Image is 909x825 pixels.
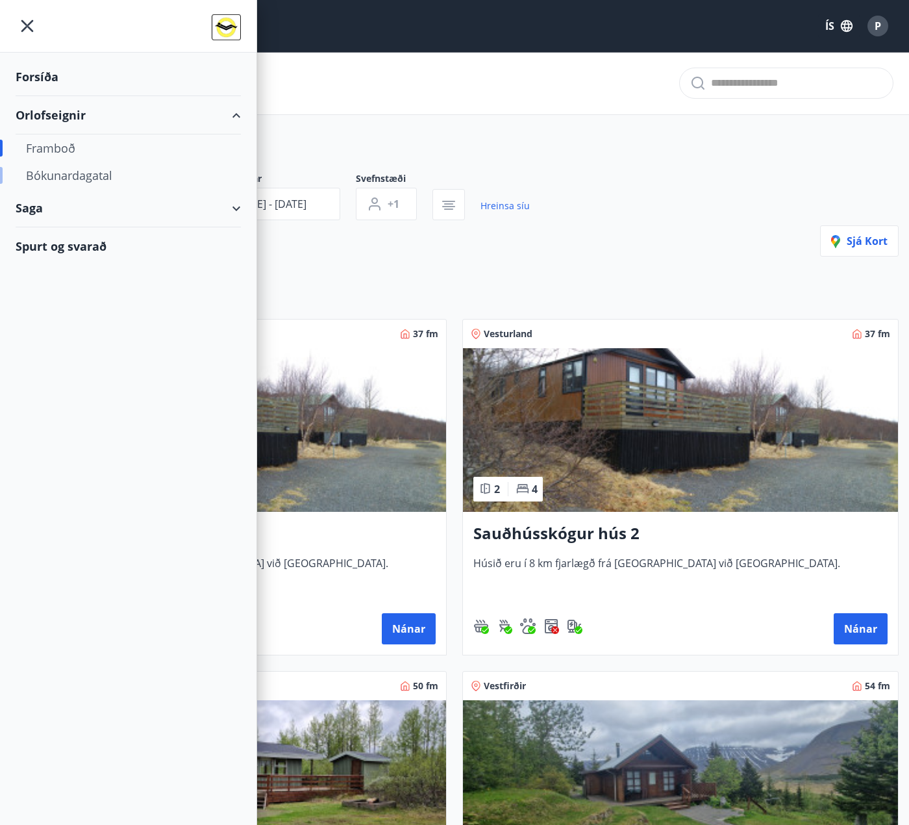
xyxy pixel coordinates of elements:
[834,613,888,644] button: Nánar
[16,14,39,38] button: menu
[497,618,512,634] div: Gasgrill
[16,189,241,227] div: Saga
[520,618,536,634] img: pxcaIm5dSOV3FS4whs1soiYWTwFQvksT25a9J10C.svg
[356,172,432,188] span: Svefnstæði
[818,14,860,38] button: ÍS
[820,225,899,257] button: Sjá kort
[831,234,888,248] span: Sjá kort
[567,618,582,634] div: Hleðslustöð fyrir rafbíla
[862,10,893,42] button: P
[203,172,356,188] span: Dagsetningar
[480,192,530,220] a: Hreinsa síu
[520,618,536,634] div: Gæludýr
[16,96,241,134] div: Orlofseignir
[413,327,438,340] span: 37 fm
[494,482,500,496] span: 2
[865,327,890,340] span: 37 fm
[543,618,559,634] img: Dl16BY4EX9PAW649lg1C3oBuIaAsR6QVDQBO2cTm.svg
[473,522,888,546] h3: Sauðhússkógur hús 2
[484,679,526,692] span: Vestfirðir
[463,348,898,512] img: Paella dish
[567,618,582,634] img: nH7E6Gw2rvWFb8XaSdRp44dhkQaj4PJkOoRYItBQ.svg
[234,197,306,211] span: [DATE] - [DATE]
[413,679,438,692] span: 50 fm
[16,227,241,265] div: Spurt og svarað
[26,162,230,189] div: Bókunardagatal
[532,482,538,496] span: 4
[203,188,340,220] button: [DATE] - [DATE]
[473,556,888,599] span: Húsið eru í 8 km fjarlægð frá [GEOGRAPHIC_DATA] við [GEOGRAPHIC_DATA].
[388,197,399,211] span: +1
[356,188,417,220] button: +1
[212,14,241,40] img: union_logo
[484,327,532,340] span: Vesturland
[497,618,512,634] img: ZXjrS3QKesehq6nQAPjaRuRTI364z8ohTALB4wBr.svg
[543,618,559,634] div: Þvottavél
[26,134,230,162] div: Framboð
[382,613,436,644] button: Nánar
[865,679,890,692] span: 54 fm
[875,19,881,33] span: P
[473,618,489,634] div: Heitur pottur
[16,58,241,96] div: Forsíða
[473,618,489,634] img: h89QDIuHlAdpqTriuIvuEWkTH976fOgBEOOeu1mi.svg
